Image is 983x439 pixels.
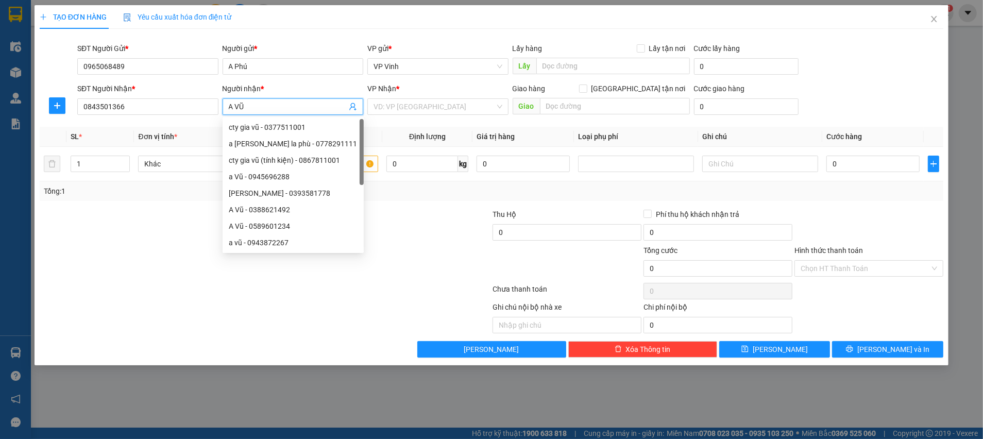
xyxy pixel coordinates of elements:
[40,13,107,21] span: TẠO ĐƠN HÀNG
[13,13,64,64] img: logo.jpg
[513,98,540,114] span: Giao
[223,83,364,94] div: Người nhận
[96,25,431,38] li: [PERSON_NAME], [PERSON_NAME]
[643,246,677,255] span: Tổng cước
[223,185,364,201] div: Hoa Vũ - 0393581778
[753,344,808,355] span: [PERSON_NAME]
[71,132,79,141] span: SL
[49,102,65,110] span: plus
[229,122,358,133] div: cty gia vũ - 0377511001
[458,156,468,172] span: kg
[694,85,745,93] label: Cước giao hàng
[477,132,515,141] span: Giá trị hàng
[702,156,818,172] input: Ghi Chú
[223,136,364,152] div: a vũ tung la phù - 0778291111
[645,43,690,54] span: Lấy tận nơi
[229,155,358,166] div: cty gia vũ (tính kiện) - 0867811001
[694,58,799,75] input: Cước lấy hàng
[491,283,642,301] div: Chưa thanh toán
[96,38,431,51] li: Hotline: 02386655777, 02462925925, 0944789456
[409,132,446,141] span: Định lượng
[223,201,364,218] div: A Vũ - 0388621492
[928,156,939,172] button: plus
[374,59,502,74] span: VP Vinh
[138,132,177,141] span: Đơn vị tính
[223,234,364,251] div: a vũ - 0943872267
[229,204,358,215] div: A Vũ - 0388621492
[49,97,65,114] button: plus
[920,5,948,34] button: Close
[229,138,358,149] div: a [PERSON_NAME] la phù - 0778291111
[643,301,792,317] div: Chi phí nội bộ
[40,13,47,21] span: plus
[930,15,938,23] span: close
[493,210,516,218] span: Thu Hộ
[229,188,358,199] div: [PERSON_NAME] - 0393581778
[928,160,939,168] span: plus
[123,13,232,21] span: Yêu cầu xuất hóa đơn điện tử
[123,13,131,22] img: icon
[568,341,717,358] button: deleteXóa Thông tin
[587,83,690,94] span: [GEOGRAPHIC_DATA] tận nơi
[832,341,943,358] button: printer[PERSON_NAME] và In
[652,209,743,220] span: Phí thu hộ khách nhận trả
[77,43,218,54] div: SĐT Người Gửi
[229,237,358,248] div: a vũ - 0943872267
[349,103,357,111] span: user-add
[229,171,358,182] div: a Vũ - 0945696288
[223,43,364,54] div: Người gửi
[794,246,863,255] label: Hình thức thanh toán
[513,44,543,53] span: Lấy hàng
[493,317,641,333] input: Nhập ghi chú
[144,156,248,172] span: Khác
[857,344,929,355] span: [PERSON_NAME] và In
[846,345,853,353] span: printer
[367,85,396,93] span: VP Nhận
[719,341,831,358] button: save[PERSON_NAME]
[44,156,60,172] button: delete
[741,345,749,353] span: save
[417,341,566,358] button: [PERSON_NAME]
[826,132,862,141] span: Cước hàng
[513,58,536,74] span: Lấy
[223,218,364,234] div: A Vũ - 0589601234
[698,127,822,147] th: Ghi chú
[615,345,622,353] span: delete
[464,344,519,355] span: [PERSON_NAME]
[223,152,364,168] div: cty gia vũ (tính kiện) - 0867811001
[223,119,364,136] div: cty gia vũ - 0377511001
[513,85,546,93] span: Giao hàng
[574,127,698,147] th: Loại phụ phí
[536,58,690,74] input: Dọc đường
[229,221,358,232] div: A Vũ - 0589601234
[223,168,364,185] div: a Vũ - 0945696288
[477,156,570,172] input: 0
[694,98,799,115] input: Cước giao hàng
[77,83,218,94] div: SĐT Người Nhận
[694,44,740,53] label: Cước lấy hàng
[44,185,380,197] div: Tổng: 1
[13,75,98,92] b: GỬI : VP Vinh
[626,344,671,355] span: Xóa Thông tin
[367,43,509,54] div: VP gửi
[493,301,641,317] div: Ghi chú nội bộ nhà xe
[540,98,690,114] input: Dọc đường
